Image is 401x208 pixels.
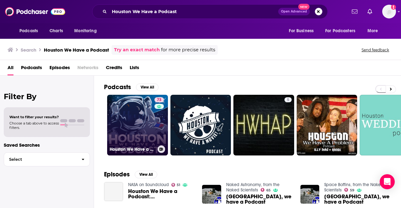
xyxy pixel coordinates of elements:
[350,189,354,192] span: 59
[154,97,164,102] a: 73
[15,25,46,37] button: open menu
[281,10,307,13] span: Open Advanced
[4,152,90,166] button: Select
[287,97,289,103] span: 5
[45,25,67,37] a: Charts
[4,92,90,101] h2: Filter By
[391,5,396,10] svg: Add a profile image
[324,194,391,205] span: [GEOGRAPHIC_DATA], we have a Podcast
[106,63,122,75] a: Credits
[104,83,159,91] a: PodcastsView All
[49,63,70,75] a: Episodes
[19,27,38,35] span: Podcasts
[135,171,157,178] button: View All
[325,27,355,35] span: For Podcasters
[365,6,375,17] a: Show notifications dropdown
[49,27,63,35] span: Charts
[110,147,155,152] h3: Houston We Have a Podcast
[324,182,383,193] a: Space Boffins, from the Naked Scientists
[324,194,391,205] a: Houston, we have a Podcast
[289,27,314,35] span: For Business
[109,7,278,17] input: Search podcasts, credits, & more...
[114,46,160,53] a: Try an exact match
[104,83,131,91] h2: Podcasts
[104,170,157,178] a: EpisodesView All
[161,46,215,53] span: for more precise results
[202,185,221,204] img: Houston, we have a Podcast
[233,95,294,155] a: 5
[130,63,139,75] a: Lists
[298,4,310,10] span: New
[226,194,293,205] span: [GEOGRAPHIC_DATA], we have a Podcast
[104,170,130,178] h2: Episodes
[226,182,279,193] a: Naked Astronomy, from the Naked Scientists
[380,174,395,189] div: Open Intercom Messenger
[157,97,161,103] span: 73
[128,182,169,187] a: NASA on Soundcloud
[136,84,159,91] button: View All
[128,189,195,199] span: Houston We Have a Podcast: [GEOGRAPHIC_DATA] We Have a Birthday
[344,188,354,192] a: 59
[128,189,195,199] a: Houston We Have a Podcast: Houston We Have a Birthday
[300,185,320,204] img: Houston, we have a Podcast
[5,6,65,18] img: Podchaser - Follow, Share and Rate Podcasts
[284,97,292,102] a: 5
[266,189,271,192] span: 65
[8,63,13,75] a: All
[349,6,360,17] a: Show notifications dropdown
[321,25,364,37] button: open menu
[177,184,180,186] span: 51
[382,5,396,18] button: Show profile menu
[9,115,59,119] span: Want to filter your results?
[70,25,105,37] button: open menu
[261,188,271,192] a: 65
[4,142,90,148] p: Saved Searches
[21,47,36,53] h3: Search
[284,25,321,37] button: open menu
[4,157,76,161] span: Select
[367,27,378,35] span: More
[363,25,386,37] button: open menu
[77,63,98,75] span: Networks
[382,5,396,18] img: User Profile
[382,5,396,18] span: Logged in as dmessina
[226,194,293,205] a: Houston, we have a Podcast
[74,27,96,35] span: Monitoring
[278,8,310,15] button: Open AdvancedNew
[171,183,180,187] a: 51
[9,121,59,130] span: Choose a tab above to access filters.
[360,47,391,53] button: Send feedback
[21,63,42,75] a: Podcasts
[92,4,328,19] div: Search podcasts, credits, & more...
[104,182,123,201] a: Houston We Have a Podcast: Houston We Have a Birthday
[44,47,109,53] h3: Houston We Have a Podcast
[107,95,168,155] a: 73Houston We Have a Podcast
